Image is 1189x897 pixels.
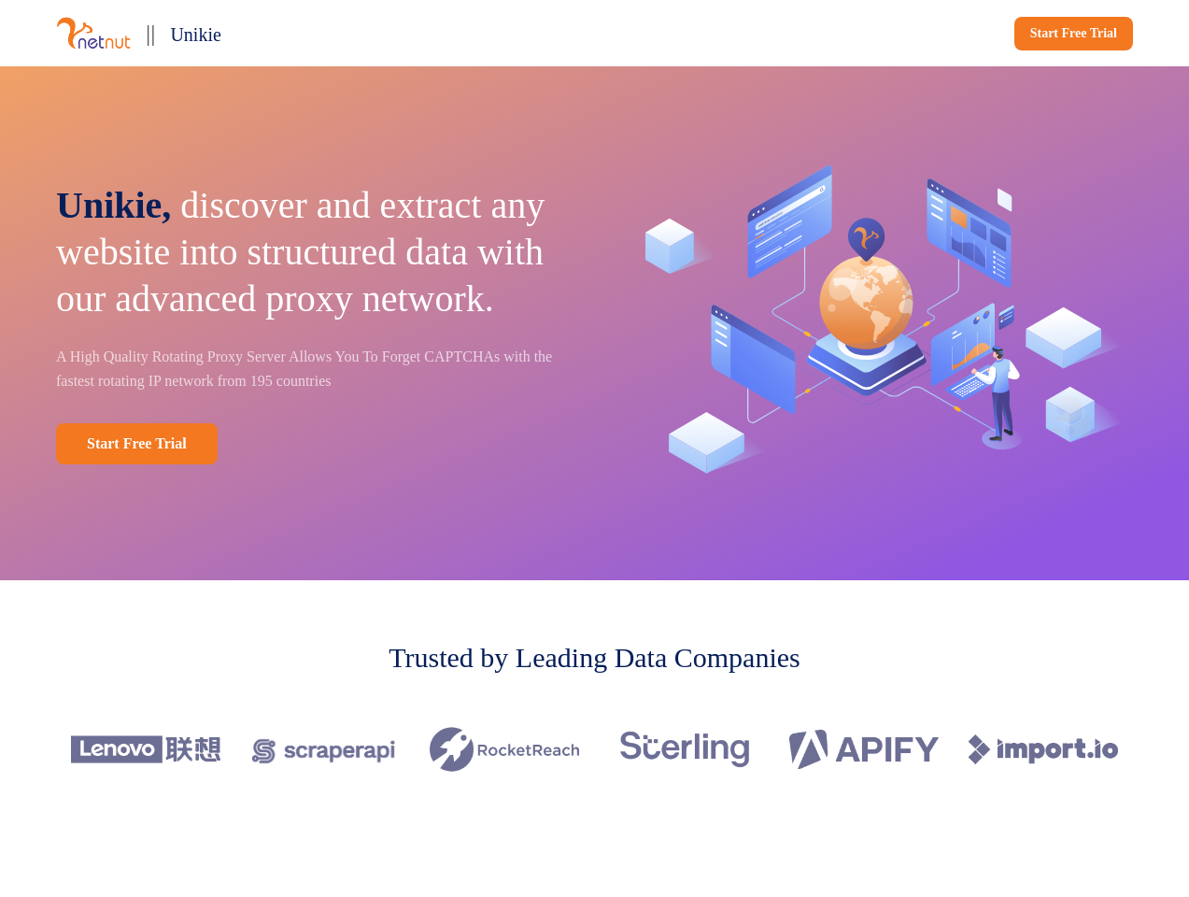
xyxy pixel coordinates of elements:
span: Unikie [170,24,220,45]
p: || [146,15,155,51]
p: Trusted by Leading Data Companies [389,636,800,678]
span: Unikie, [56,184,171,226]
p: A High Quality Rotating Proxy Server Allows You To Forget CAPTCHAs with the fastest rotating IP n... [56,345,569,393]
p: discover and extract any website into structured data with our advanced proxy network. [56,182,569,322]
a: Start Free Trial [56,423,218,464]
a: Start Free Trial [1014,17,1133,50]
